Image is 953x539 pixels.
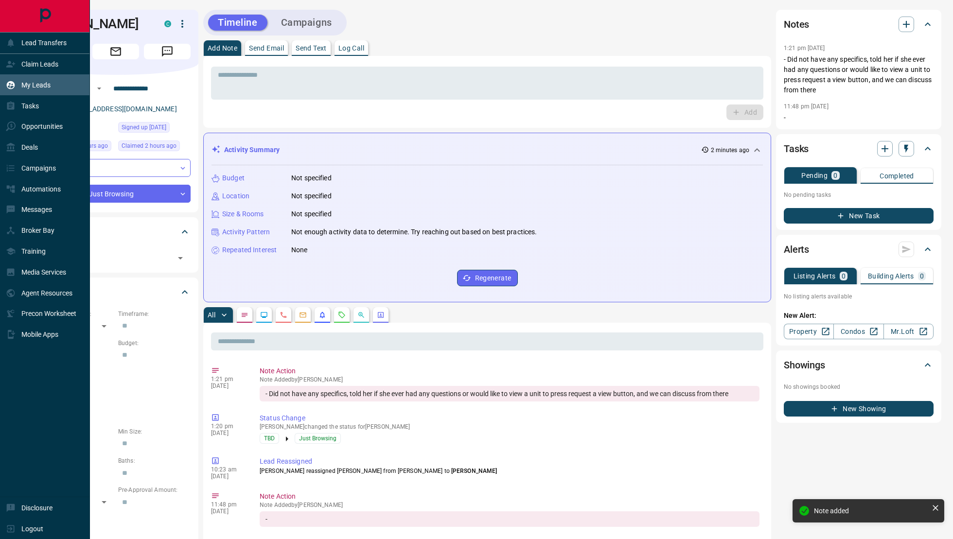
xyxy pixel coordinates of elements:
span: Email [92,44,139,59]
span: TBD [264,434,275,443]
p: Status Change [260,413,759,423]
p: 2 minutes ago [711,146,749,155]
p: Not enough activity data to determine. Try reaching out based on best practices. [291,227,537,237]
p: [DATE] [211,508,245,515]
p: 0 [920,273,924,279]
div: Alerts [784,238,934,261]
p: Not specified [291,173,332,183]
p: Lead Reassigned [260,456,759,467]
p: Note Action [260,491,759,502]
h2: Alerts [784,242,809,257]
svg: Emails [299,311,307,319]
p: All [208,312,215,318]
h2: Showings [784,357,825,373]
a: Property [784,324,834,339]
svg: Calls [280,311,287,319]
div: Criteria [41,280,191,304]
p: Completed [880,173,914,179]
p: Not specified [291,191,332,201]
p: 0 [833,172,837,179]
p: Building Alerts [868,273,914,279]
button: New Task [784,208,934,224]
p: 1:21 pm [DATE] [784,45,825,52]
p: [DATE] [211,383,245,389]
p: 1:21 pm [211,376,245,383]
button: New Showing [784,401,934,417]
p: [DATE] [211,473,245,480]
p: 10:23 am [211,466,245,473]
p: 11:48 pm [211,501,245,508]
h2: Tasks [784,141,809,156]
a: Condos [833,324,883,339]
button: Open [93,83,105,94]
p: Baths: [118,456,191,465]
p: New Alert: [784,311,934,321]
div: Tags [41,220,191,243]
p: Repeated Interest [222,245,277,255]
h1: [PERSON_NAME] [41,16,150,32]
svg: Agent Actions [377,311,385,319]
p: Note Action [260,366,759,376]
div: Fri Oct 10 2025 [118,122,191,136]
svg: Lead Browsing Activity [260,311,268,319]
a: Mr.Loft [883,324,934,339]
p: None [291,245,308,255]
p: 0 [842,273,846,279]
button: Regenerate [457,270,518,286]
p: Pending [801,172,828,179]
div: Note added [814,507,928,515]
p: Pre-Approval Amount: [118,486,191,494]
p: Timeframe: [118,310,191,318]
p: No showings booked [784,383,934,391]
p: Brampton [41,377,191,393]
p: - Did not have any specifics, told her if she ever had any questions or would like to view a unit... [784,54,934,95]
button: Campaigns [271,15,342,31]
div: Activity Summary2 minutes ago [212,141,763,159]
svg: Notes [241,311,248,319]
div: Tasks [784,137,934,160]
p: Send Text [296,45,327,52]
p: Not specified [291,209,332,219]
p: Activity Summary [224,145,280,155]
button: Timeline [208,15,267,31]
p: 1:20 pm [211,423,245,430]
span: Signed up [DATE] [122,122,166,132]
p: Note Added by [PERSON_NAME] [260,376,759,383]
p: Motivation: [41,398,191,407]
div: Just Browsing [41,185,191,203]
div: - Did not have any specifics, told her if she ever had any questions or would like to view a unit... [260,386,759,401]
p: Budget [222,173,245,183]
p: Note Added by [PERSON_NAME] [260,502,759,508]
svg: Opportunities [357,311,365,319]
p: Log Call [338,45,364,52]
div: Showings [784,353,934,377]
p: Add Note [208,45,237,52]
h2: Notes [784,17,809,32]
button: Open [174,251,187,265]
div: Tue Oct 14 2025 [118,140,191,154]
p: [PERSON_NAME] changed the status for [PERSON_NAME] [260,423,759,430]
p: 11:48 pm [DATE] [784,103,829,110]
p: - [784,113,934,123]
p: No pending tasks [784,188,934,202]
p: Listing Alerts [794,273,836,279]
p: Location [222,191,249,201]
p: Budget: [118,339,191,348]
span: Claimed 2 hours ago [122,141,176,151]
p: Credit Score: [41,515,191,523]
svg: Listing Alerts [318,311,326,319]
svg: Requests [338,311,346,319]
p: No listing alerts available [784,292,934,301]
span: Message [144,44,191,59]
p: Activity Pattern [222,227,270,237]
p: Areas Searched: [41,368,191,377]
p: [DATE] [211,430,245,436]
span: [PERSON_NAME] [451,468,497,474]
div: condos.ca [164,20,171,27]
p: Send Email [249,45,284,52]
a: [EMAIL_ADDRESS][DOMAIN_NAME] [67,105,177,113]
p: [PERSON_NAME] reassigned [PERSON_NAME] from [PERSON_NAME] to [260,467,759,475]
span: Just Browsing [299,434,336,443]
p: Min Size: [118,427,191,436]
div: - [260,511,759,527]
